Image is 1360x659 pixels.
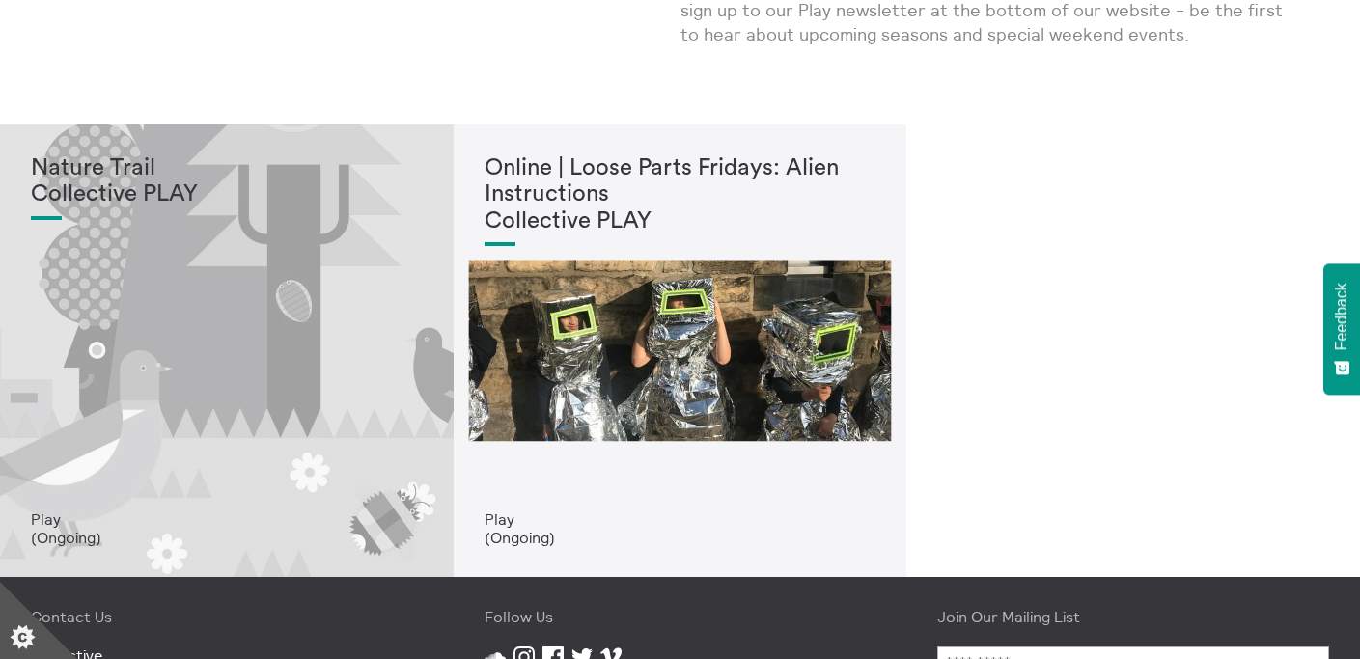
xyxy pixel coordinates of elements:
p: (Ongoing) [485,529,876,546]
button: Feedback - Show survey [1323,263,1360,395]
h1: Online | Loose Parts Fridays: Alien Instructions Collective PLAY [485,155,876,235]
a: Image5 Online | Loose Parts Fridays: Alien InstructionsCollective PLAY Play (Ongoing) [454,124,907,578]
h1: Nature Trail Collective PLAY [31,155,423,208]
p: Play [485,510,876,528]
h4: Contact Us [31,608,423,625]
p: Play [31,510,423,528]
p: (Ongoing) [31,529,423,546]
h4: Join Our Mailing List [937,608,1329,625]
h4: Follow Us [485,608,876,625]
span: Feedback [1333,283,1350,350]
